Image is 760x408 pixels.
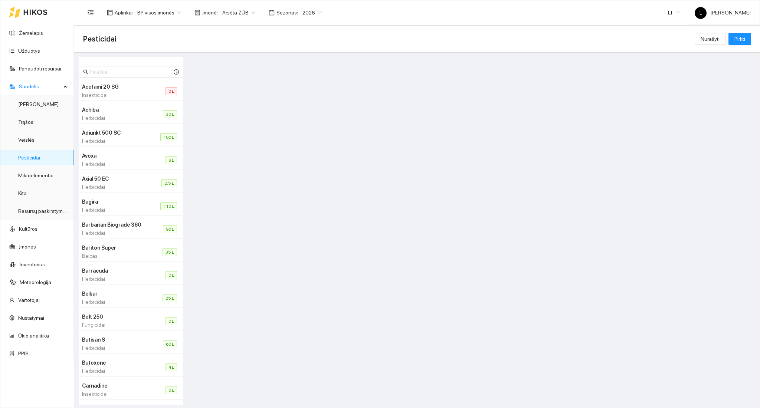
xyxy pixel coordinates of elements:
[82,267,148,275] h4: Barracuda
[82,290,145,298] h4: Belkar
[202,9,218,17] span: Įmonė :
[82,206,142,214] div: Herbicidai
[668,7,680,18] span: LT
[82,137,142,145] div: Herbicidai
[222,7,255,18] span: Arsėta ŽŪB
[90,68,172,76] input: Paieška
[82,367,148,375] div: Herbicidai
[302,7,322,18] span: 2026
[82,229,145,237] div: Herbicidai
[83,69,88,75] span: search
[19,66,61,72] a: Panaudoti resursai
[82,175,144,183] h4: Axial 50 EC
[82,359,148,367] h4: Butoxone
[19,244,36,250] a: Įmonės
[163,294,177,302] span: 25 L
[82,106,145,114] h4: Achiba
[18,315,44,321] a: Nustatymai
[18,137,35,143] a: Veislės
[163,110,177,118] span: 30 L
[18,351,29,356] a: PPIS
[160,133,177,141] span: 100 L
[18,119,33,125] a: Trąšos
[82,114,145,122] div: Herbicidai
[107,10,113,16] span: layout
[87,9,94,16] span: menu-fold
[18,48,40,54] a: Užduotys
[174,69,179,75] span: info-circle
[82,313,148,321] h4: Bolt 250
[166,87,177,95] span: 0 L
[82,244,145,252] h4: Bariton Super
[82,336,145,344] h4: Butisan S
[82,160,148,168] div: Herbicidai
[82,298,145,306] div: Herbicidai
[19,226,37,232] a: Kultūros
[82,129,142,137] h4: Adiunkt 500 SC
[18,208,68,214] a: Resursų paskirstymas
[166,363,177,371] span: 4 L
[83,33,117,45] span: Pesticidai
[701,35,720,43] span: Nurašyti
[82,152,148,160] h4: Avoxa
[166,271,177,279] span: 0 L
[82,252,145,260] div: Beicas
[734,35,745,43] span: Pirkti
[82,221,145,229] h4: Barbarian Biograde 360
[83,5,98,20] button: menu-fold
[137,7,181,18] span: BP visos įmonės
[82,382,148,390] h4: Carnadine
[20,261,45,267] a: Inventorius
[82,198,142,206] h4: Bagira
[269,10,275,16] span: calendar
[194,10,200,16] span: shop
[19,79,61,94] span: Sandėlis
[82,344,145,352] div: Herbicidai
[276,9,298,17] span: Sezonas :
[82,183,144,191] div: Herbicidai
[161,179,177,187] span: 2.5 L
[163,248,177,256] span: 35 L
[166,156,177,164] span: 8 L
[695,33,725,45] button: Nurašyti
[18,172,53,178] a: Mikroelementai
[82,275,148,283] div: Herbicidai
[18,333,49,339] a: Ūkio analitika
[700,7,702,19] span: L
[18,190,27,196] a: Kita
[115,9,133,17] span: Aplinka :
[82,83,148,91] h4: Acetami 20 SG
[18,155,40,161] a: Pesticidai
[20,279,51,285] a: Meteorologija
[82,390,148,398] div: Insekticidai
[19,30,43,36] a: Žemėlapis
[18,297,40,303] a: Vartotojai
[82,321,148,329] div: Fungicidai
[728,33,751,45] button: Pirkti
[166,386,177,394] span: 0 L
[166,317,177,325] span: 0 L
[160,202,177,210] span: 110 L
[82,91,148,99] div: Insekticidai
[163,225,177,233] span: 90 L
[18,101,59,107] a: [PERSON_NAME]
[163,340,177,348] span: 60 L
[695,10,751,16] span: [PERSON_NAME]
